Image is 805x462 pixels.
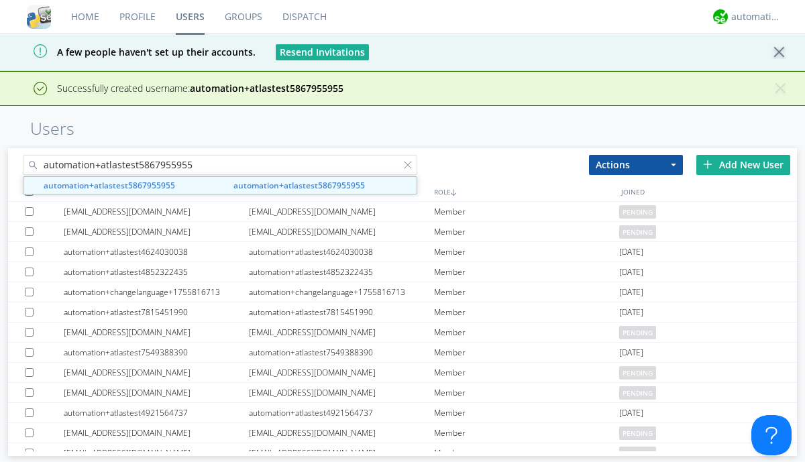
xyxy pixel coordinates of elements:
[751,415,792,455] iframe: Toggle Customer Support
[434,302,619,322] div: Member
[64,323,249,342] div: [EMAIL_ADDRESS][DOMAIN_NAME]
[64,222,249,241] div: [EMAIL_ADDRESS][DOMAIN_NAME]
[731,10,782,23] div: automation+atlas
[434,363,619,382] div: Member
[57,82,343,95] span: Successfully created username:
[8,282,797,302] a: automation+changelanguage+1755816713automation+changelanguage+1755816713Member[DATE]
[64,242,249,262] div: automation+atlastest4624030038
[8,343,797,363] a: automation+atlastest7549388390automation+atlastest7549388390Member[DATE]
[619,262,643,282] span: [DATE]
[8,302,797,323] a: automation+atlastest7815451990automation+atlastest7815451990Member[DATE]
[619,386,656,400] span: pending
[619,242,643,262] span: [DATE]
[434,403,619,422] div: Member
[713,9,728,24] img: d2d01cd9b4174d08988066c6d424eccd
[434,262,619,282] div: Member
[434,242,619,262] div: Member
[249,403,434,422] div: automation+atlastest4921564737
[249,242,434,262] div: automation+atlastest4624030038
[233,180,365,191] strong: automation+atlastest5867955955
[27,5,51,29] img: cddb5a64eb264b2086981ab96f4c1ba7
[276,44,369,60] button: Resend Invitations
[619,302,643,323] span: [DATE]
[64,403,249,422] div: automation+atlastest4921564737
[64,262,249,282] div: automation+atlastest4852322435
[249,423,434,443] div: [EMAIL_ADDRESS][DOMAIN_NAME]
[703,160,712,169] img: plus.svg
[619,426,656,440] span: pending
[619,282,643,302] span: [DATE]
[249,323,434,342] div: [EMAIL_ADDRESS][DOMAIN_NAME]
[64,383,249,402] div: [EMAIL_ADDRESS][DOMAIN_NAME]
[8,423,797,443] a: [EMAIL_ADDRESS][DOMAIN_NAME][EMAIL_ADDRESS][DOMAIN_NAME]Memberpending
[8,262,797,282] a: automation+atlastest4852322435automation+atlastest4852322435Member[DATE]
[434,383,619,402] div: Member
[619,343,643,363] span: [DATE]
[10,46,256,58] span: A few people haven't set up their accounts.
[64,423,249,443] div: [EMAIL_ADDRESS][DOMAIN_NAME]
[619,447,656,460] span: pending
[249,383,434,402] div: [EMAIL_ADDRESS][DOMAIN_NAME]
[619,326,656,339] span: pending
[249,282,434,302] div: automation+changelanguage+1755816713
[64,343,249,362] div: automation+atlastest7549388390
[618,182,805,201] div: JOINED
[8,222,797,242] a: [EMAIL_ADDRESS][DOMAIN_NAME][EMAIL_ADDRESS][DOMAIN_NAME]Memberpending
[8,202,797,222] a: [EMAIL_ADDRESS][DOMAIN_NAME][EMAIL_ADDRESS][DOMAIN_NAME]Memberpending
[8,242,797,262] a: automation+atlastest4624030038automation+atlastest4624030038Member[DATE]
[434,282,619,302] div: Member
[249,302,434,322] div: automation+atlastest7815451990
[64,302,249,322] div: automation+atlastest7815451990
[8,383,797,403] a: [EMAIL_ADDRESS][DOMAIN_NAME][EMAIL_ADDRESS][DOMAIN_NAME]Memberpending
[431,182,618,201] div: ROLE
[434,323,619,342] div: Member
[64,202,249,221] div: [EMAIL_ADDRESS][DOMAIN_NAME]
[589,155,683,175] button: Actions
[8,323,797,343] a: [EMAIL_ADDRESS][DOMAIN_NAME][EMAIL_ADDRESS][DOMAIN_NAME]Memberpending
[434,202,619,221] div: Member
[64,282,249,302] div: automation+changelanguage+1755816713
[8,363,797,383] a: [EMAIL_ADDRESS][DOMAIN_NAME][EMAIL_ADDRESS][DOMAIN_NAME]Memberpending
[249,202,434,221] div: [EMAIL_ADDRESS][DOMAIN_NAME]
[8,403,797,423] a: automation+atlastest4921564737automation+atlastest4921564737Member[DATE]
[696,155,790,175] div: Add New User
[619,205,656,219] span: pending
[619,403,643,423] span: [DATE]
[249,222,434,241] div: [EMAIL_ADDRESS][DOMAIN_NAME]
[619,225,656,239] span: pending
[619,366,656,380] span: pending
[64,363,249,382] div: [EMAIL_ADDRESS][DOMAIN_NAME]
[434,423,619,443] div: Member
[190,82,343,95] strong: automation+atlastest5867955955
[44,180,175,191] strong: automation+atlastest5867955955
[249,262,434,282] div: automation+atlastest4852322435
[249,343,434,362] div: automation+atlastest7549388390
[434,222,619,241] div: Member
[249,363,434,382] div: [EMAIL_ADDRESS][DOMAIN_NAME]
[434,343,619,362] div: Member
[23,155,417,175] input: Search users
